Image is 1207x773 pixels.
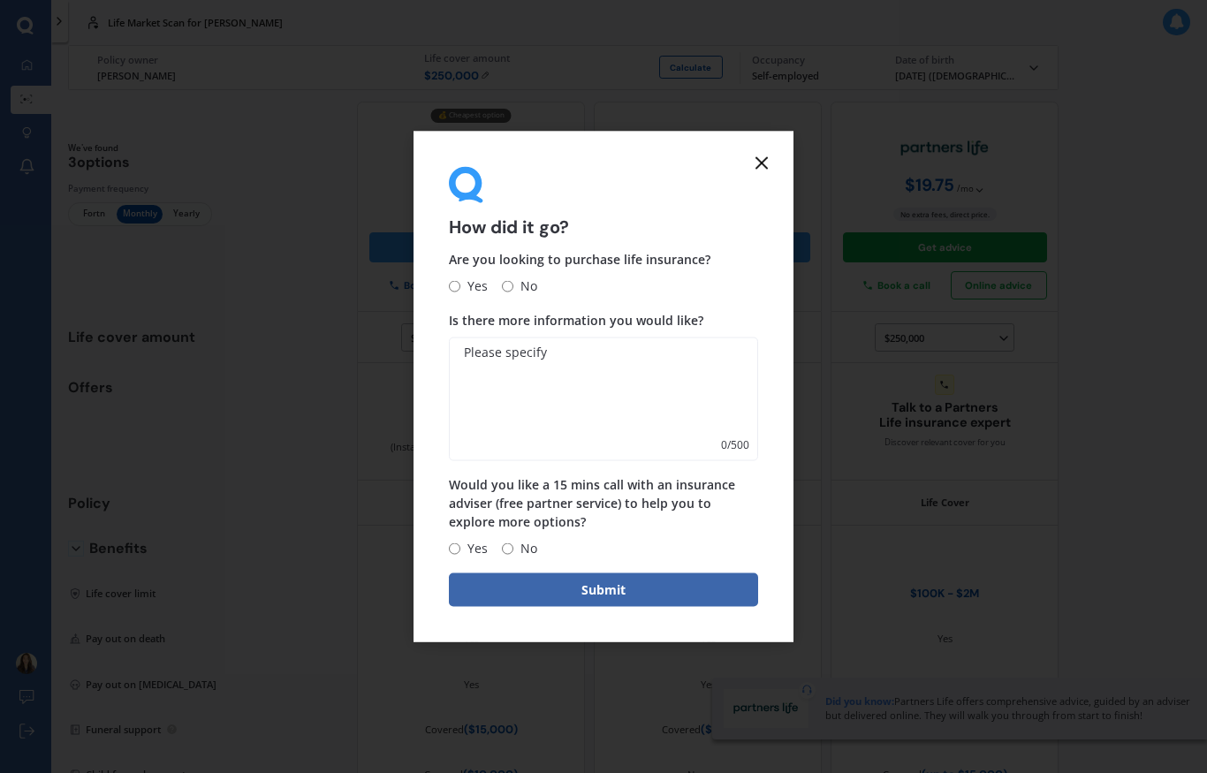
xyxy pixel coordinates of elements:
[449,312,703,329] span: Is there more information you would like?
[502,280,513,292] input: No
[449,542,460,554] input: Yes
[449,251,710,268] span: Are you looking to purchase life insurance?
[721,436,749,453] span: 0 / 500
[460,538,488,559] span: Yes
[449,280,460,292] input: Yes
[449,166,758,236] div: How did it go?
[449,475,735,530] span: Would you like a 15 mins call with an insurance adviser (free partner service) to help you to exp...
[513,276,537,297] span: No
[460,276,488,297] span: Yes
[513,538,537,559] span: No
[449,573,758,607] button: Submit
[502,542,513,554] input: No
